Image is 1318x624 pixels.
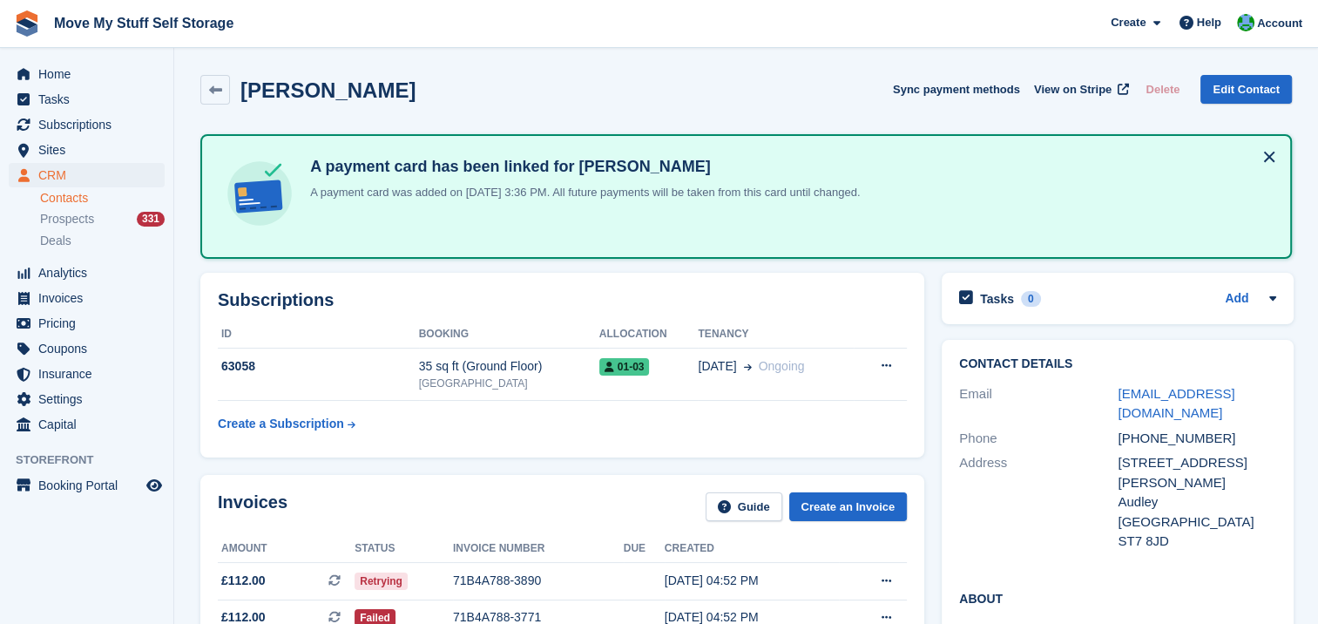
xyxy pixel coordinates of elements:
span: Settings [38,387,143,411]
div: 63058 [218,357,419,376]
span: Coupons [38,336,143,361]
span: Create [1111,14,1146,31]
th: Due [624,535,665,563]
a: menu [9,87,165,112]
div: Email [959,384,1118,424]
span: Sites [38,138,143,162]
h2: Tasks [980,291,1014,307]
span: Capital [38,412,143,437]
a: menu [9,362,165,386]
a: View on Stripe [1027,75,1132,104]
a: menu [9,261,165,285]
a: [EMAIL_ADDRESS][DOMAIN_NAME] [1118,386,1234,421]
span: Tasks [38,87,143,112]
span: [DATE] [698,357,736,376]
th: Booking [419,321,599,349]
div: [PHONE_NUMBER] [1118,429,1276,449]
a: menu [9,387,165,411]
div: 331 [137,212,165,227]
div: 71B4A788-3890 [453,572,624,590]
th: Tenancy [698,321,853,349]
th: Created [665,535,840,563]
th: ID [218,321,419,349]
div: Create a Subscription [218,415,344,433]
h2: About [959,589,1276,607]
div: ST7 8JD [1118,532,1276,552]
span: Analytics [38,261,143,285]
span: Pricing [38,311,143,336]
a: Deals [40,232,165,250]
a: menu [9,163,165,187]
h2: Subscriptions [218,290,907,310]
div: Phone [959,429,1118,449]
span: Subscriptions [38,112,143,137]
div: [STREET_ADDRESS][PERSON_NAME] [1118,453,1276,492]
th: Amount [218,535,355,563]
span: Help [1197,14,1221,31]
span: £112.00 [221,572,266,590]
span: Prospects [40,211,94,227]
div: [GEOGRAPHIC_DATA] [419,376,599,391]
a: Create an Invoice [789,492,908,521]
div: 0 [1021,291,1041,307]
span: 01-03 [599,358,650,376]
a: menu [9,286,165,310]
h4: A payment card has been linked for [PERSON_NAME] [303,157,860,177]
a: Contacts [40,190,165,207]
div: Address [959,453,1118,552]
span: Storefront [16,451,173,469]
h2: Invoices [218,492,287,521]
th: Status [355,535,453,563]
a: menu [9,112,165,137]
span: View on Stripe [1034,81,1112,98]
div: 35 sq ft (Ground Floor) [419,357,599,376]
span: Invoices [38,286,143,310]
a: Add [1225,289,1248,309]
div: [DATE] 04:52 PM [665,572,840,590]
a: Edit Contact [1200,75,1292,104]
span: Insurance [38,362,143,386]
a: menu [9,473,165,498]
img: stora-icon-8386f47178a22dfd0bd8f6a31ec36ba5ce8667c1dd55bd0f319d3a0aa187defe.svg [14,10,40,37]
span: CRM [38,163,143,187]
span: Deals [40,233,71,249]
button: Delete [1139,75,1186,104]
h2: Contact Details [959,357,1276,371]
span: Account [1257,15,1302,32]
a: Create a Subscription [218,408,355,440]
img: card-linked-ebf98d0992dc2aeb22e95c0e3c79077019eb2392cfd83c6a337811c24bc77127.svg [223,157,296,230]
a: menu [9,138,165,162]
p: A payment card was added on [DATE] 3:36 PM. All future payments will be taken from this card unti... [303,184,860,201]
span: Retrying [355,573,408,590]
span: Home [38,62,143,86]
a: Move My Stuff Self Storage [47,9,240,37]
div: Audley [1118,492,1276,512]
h2: [PERSON_NAME] [240,78,416,102]
a: menu [9,62,165,86]
a: menu [9,311,165,336]
a: Prospects 331 [40,210,165,228]
th: Allocation [599,321,699,349]
span: Booking Portal [38,473,143,498]
a: menu [9,412,165,437]
th: Invoice number [453,535,624,563]
a: menu [9,336,165,361]
img: Dan [1237,14,1254,31]
div: [GEOGRAPHIC_DATA] [1118,512,1276,532]
a: Guide [706,492,782,521]
span: Ongoing [759,359,805,373]
a: Preview store [144,475,165,496]
button: Sync payment methods [893,75,1020,104]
